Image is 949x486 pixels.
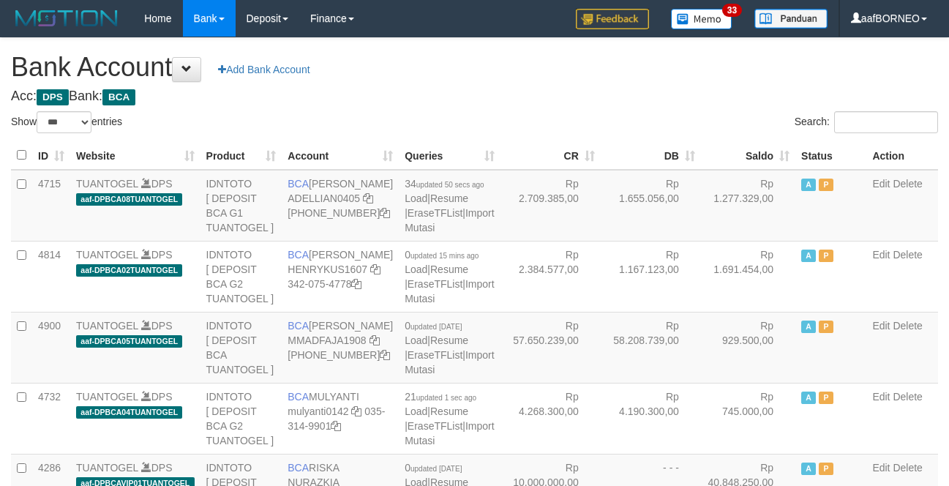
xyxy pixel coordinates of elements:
td: DPS [70,170,200,242]
a: EraseTFList [408,278,462,290]
a: Load [405,192,427,204]
span: BCA [288,462,309,474]
a: TUANTOGEL [76,320,138,332]
a: Edit [872,178,890,190]
a: Delete [893,391,922,403]
span: updated 1 sec ago [416,394,476,402]
td: [PERSON_NAME] 342-075-4778 [282,241,399,312]
a: HENRYKUS1607 [288,263,367,275]
a: EraseTFList [408,349,462,361]
a: TUANTOGEL [76,178,138,190]
span: BCA [288,391,309,403]
th: ID: activate to sort column ascending [32,141,70,170]
a: TUANTOGEL [76,462,138,474]
a: Resume [430,334,468,346]
span: DPS [37,89,69,105]
a: Copy 0353149901 to clipboard [331,420,341,432]
span: Active [801,250,816,262]
span: 33 [722,4,742,17]
a: Add Bank Account [209,57,319,82]
td: DPS [70,383,200,454]
td: DPS [70,312,200,383]
a: mulyanti0142 [288,405,348,417]
a: ADELLIAN0405 [288,192,360,204]
td: Rp 1.655.056,00 [601,170,701,242]
a: Delete [893,320,922,332]
td: IDNTOTO [ DEPOSIT BCA TUANTOGEL ] [200,312,282,383]
td: 4732 [32,383,70,454]
span: Active [801,321,816,333]
a: EraseTFList [408,207,462,219]
a: TUANTOGEL [76,249,138,261]
span: Paused [819,463,833,475]
a: Edit [872,391,890,403]
th: CR: activate to sort column ascending [500,141,601,170]
td: DPS [70,241,200,312]
input: Search: [834,111,938,133]
th: Status [795,141,866,170]
span: BCA [102,89,135,105]
a: Import Mutasi [405,420,494,446]
a: MMADFAJA1908 [288,334,366,346]
span: Paused [819,250,833,262]
label: Search: [795,111,938,133]
span: aaf-DPBCA02TUANTOGEL [76,264,182,277]
a: Edit [872,249,890,261]
td: IDNTOTO [ DEPOSIT BCA G2 TUANTOGEL ] [200,383,282,454]
h1: Bank Account [11,53,938,82]
td: Rp 1.691.454,00 [701,241,795,312]
a: Load [405,405,427,417]
a: Load [405,263,427,275]
td: 4900 [32,312,70,383]
span: 0 [405,249,479,261]
span: updated [DATE] [410,323,462,331]
a: Copy ADELLIAN0405 to clipboard [363,192,373,204]
span: Active [801,463,816,475]
th: Queries: activate to sort column ascending [399,141,500,170]
td: [PERSON_NAME] [PHONE_NUMBER] [282,170,399,242]
select: Showentries [37,111,91,133]
a: Edit [872,462,890,474]
a: Load [405,334,427,346]
a: Delete [893,249,922,261]
a: Import Mutasi [405,349,494,375]
th: Saldo: activate to sort column ascending [701,141,795,170]
a: TUANTOGEL [76,391,138,403]
a: Import Mutasi [405,207,494,233]
span: BCA [288,178,309,190]
span: updated 50 secs ago [416,181,484,189]
a: Resume [430,405,468,417]
td: 4715 [32,170,70,242]
img: Button%20Memo.svg [671,9,732,29]
span: Active [801,179,816,191]
span: aaf-DPBCA05TUANTOGEL [76,335,182,348]
td: Rp 57.650.239,00 [500,312,601,383]
span: 0 [405,462,462,474]
span: | | | [405,391,494,446]
span: Paused [819,179,833,191]
a: Copy mulyanti0142 to clipboard [351,405,361,417]
img: Feedback.jpg [576,9,649,29]
td: IDNTOTO [ DEPOSIT BCA G1 TUANTOGEL ] [200,170,282,242]
img: MOTION_logo.png [11,7,122,29]
a: Import Mutasi [405,278,494,304]
th: DB: activate to sort column ascending [601,141,701,170]
th: Account: activate to sort column ascending [282,141,399,170]
span: BCA [288,320,309,332]
td: Rp 58.208.739,00 [601,312,701,383]
span: 0 [405,320,462,332]
td: Rp 929.500,00 [701,312,795,383]
td: Rp 4.268.300,00 [500,383,601,454]
td: IDNTOTO [ DEPOSIT BCA G2 TUANTOGEL ] [200,241,282,312]
td: 4814 [32,241,70,312]
span: Active [801,392,816,404]
a: Copy MMADFAJA1908 to clipboard [370,334,380,346]
span: updated 15 mins ago [410,252,479,260]
a: Resume [430,192,468,204]
td: [PERSON_NAME] [PHONE_NUMBER] [282,312,399,383]
span: | | | [405,178,494,233]
a: Delete [893,178,922,190]
td: Rp 2.709.385,00 [500,170,601,242]
span: 34 [405,178,484,190]
a: Delete [893,462,922,474]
